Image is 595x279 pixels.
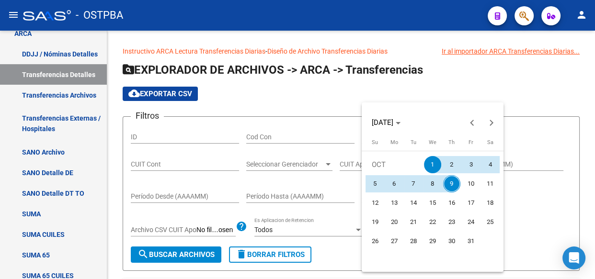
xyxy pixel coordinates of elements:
span: 15 [424,194,441,212]
span: 20 [386,213,403,231]
span: 25 [481,213,499,231]
span: 27 [386,233,403,250]
span: 19 [366,213,384,231]
span: 8 [424,175,441,192]
button: October 6, 2025 [385,174,404,193]
button: October 17, 2025 [461,193,481,212]
span: 5 [366,175,384,192]
span: [DATE] [372,118,393,127]
span: 10 [462,175,480,192]
button: Choose month and year [368,114,404,131]
span: Mo [390,139,398,145]
span: 11 [481,175,499,192]
span: 30 [443,233,460,250]
span: 31 [462,233,480,250]
button: October 18, 2025 [481,193,500,212]
span: 4 [481,156,499,173]
span: 13 [386,194,403,212]
span: 16 [443,194,460,212]
span: 1 [424,156,441,173]
button: October 19, 2025 [366,212,385,232]
button: October 23, 2025 [442,212,461,232]
button: October 2, 2025 [442,155,461,174]
button: October 9, 2025 [442,174,461,193]
span: 21 [405,213,422,231]
button: October 13, 2025 [385,193,404,212]
button: October 27, 2025 [385,232,404,251]
span: 14 [405,194,422,212]
button: October 14, 2025 [404,193,423,212]
button: October 15, 2025 [423,193,442,212]
span: 24 [462,213,480,231]
button: October 4, 2025 [481,155,500,174]
button: October 24, 2025 [461,212,481,232]
span: 28 [405,233,422,250]
button: Next month [482,113,501,132]
button: October 30, 2025 [442,232,461,251]
button: October 3, 2025 [461,155,481,174]
span: 7 [405,175,422,192]
span: 18 [481,194,499,212]
button: October 29, 2025 [423,232,442,251]
button: October 10, 2025 [461,174,481,193]
button: October 20, 2025 [385,212,404,232]
span: 17 [462,194,480,212]
button: Previous month [463,113,482,132]
span: 3 [462,156,480,173]
button: October 8, 2025 [423,174,442,193]
button: October 11, 2025 [481,174,500,193]
span: 26 [366,233,384,250]
div: Open Intercom Messenger [562,246,585,269]
span: 29 [424,233,441,250]
button: October 21, 2025 [404,212,423,232]
td: OCT [366,155,423,174]
span: 12 [366,194,384,212]
span: Tu [411,139,416,145]
span: Su [372,139,378,145]
button: October 12, 2025 [366,193,385,212]
button: October 1, 2025 [423,155,442,174]
button: October 16, 2025 [442,193,461,212]
span: Fr [469,139,473,145]
button: October 26, 2025 [366,232,385,251]
button: October 7, 2025 [404,174,423,193]
span: 6 [386,175,403,192]
button: October 22, 2025 [423,212,442,232]
span: 2 [443,156,460,173]
span: 23 [443,213,460,231]
button: October 25, 2025 [481,212,500,232]
button: October 31, 2025 [461,232,481,251]
span: We [429,139,436,145]
span: Th [448,139,455,145]
span: 9 [443,175,460,192]
button: October 28, 2025 [404,232,423,251]
button: October 5, 2025 [366,174,385,193]
span: Sa [487,139,493,145]
span: 22 [424,213,441,231]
